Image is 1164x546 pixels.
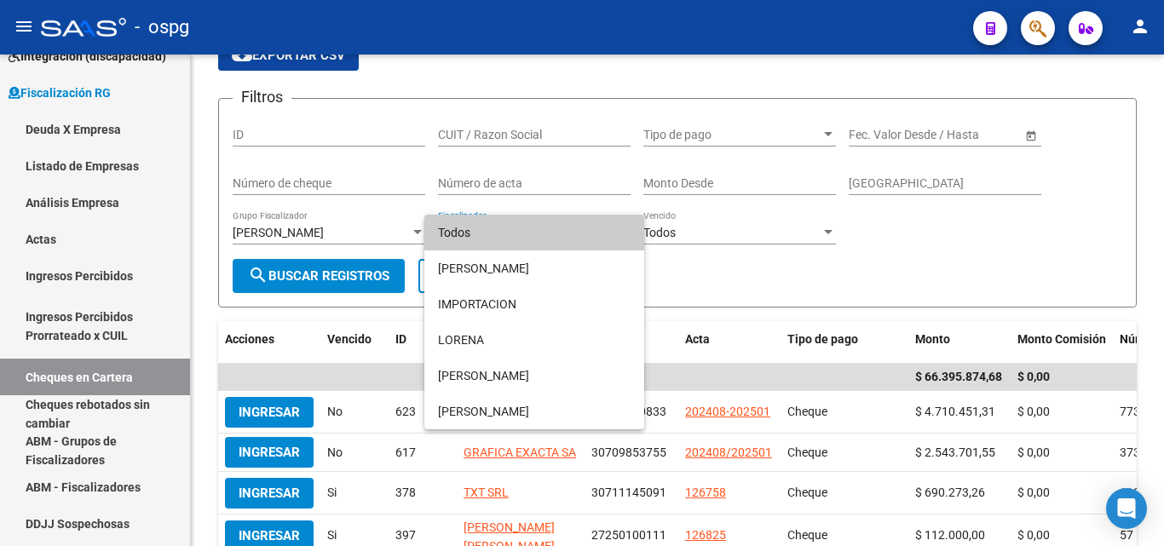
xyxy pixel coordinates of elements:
[438,394,631,429] span: [PERSON_NAME]
[438,358,631,394] span: [PERSON_NAME]
[438,215,631,250] span: Todos
[438,286,631,322] span: IMPORTACION
[438,322,631,358] span: LORENA
[1106,488,1147,529] div: Open Intercom Messenger
[438,250,631,286] span: [PERSON_NAME]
